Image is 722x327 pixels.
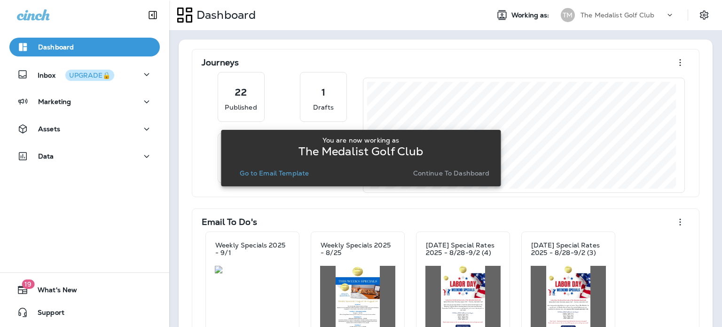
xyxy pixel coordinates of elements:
[298,148,423,155] p: The Medalist Golf Club
[581,11,654,19] p: The Medalist Golf Club
[240,169,309,177] p: Go to Email Template
[215,241,290,256] p: Weekly Specials 2025 - 9/1
[28,309,64,320] span: Support
[140,6,166,24] button: Collapse Sidebar
[38,152,54,160] p: Data
[9,120,160,138] button: Assets
[9,38,160,56] button: Dashboard
[193,8,256,22] p: Dashboard
[9,280,160,299] button: 19What's New
[696,7,713,24] button: Settings
[9,65,160,84] button: InboxUPGRADE🔒
[409,167,494,180] button: Continue to Dashboard
[215,266,290,273] img: a4f08e61-0437-44c5-9784-af70ea8605bc.jpg
[236,167,313,180] button: Go to Email Template
[202,58,239,67] p: Journeys
[38,125,60,133] p: Assets
[38,98,71,105] p: Marketing
[65,70,114,81] button: UPGRADE🔒
[69,72,110,79] div: UPGRADE🔒
[28,286,77,297] span: What's New
[413,169,490,177] p: Continue to Dashboard
[9,92,160,111] button: Marketing
[38,43,74,51] p: Dashboard
[322,136,399,144] p: You are now working as
[9,303,160,322] button: Support
[561,8,575,22] div: TM
[22,279,34,289] span: 19
[511,11,551,19] span: Working as:
[38,70,114,80] p: Inbox
[531,241,605,256] p: [DATE] Special Rates 2025 - 8/28-9/2 (3)
[9,147,160,166] button: Data
[202,217,257,227] p: Email To Do's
